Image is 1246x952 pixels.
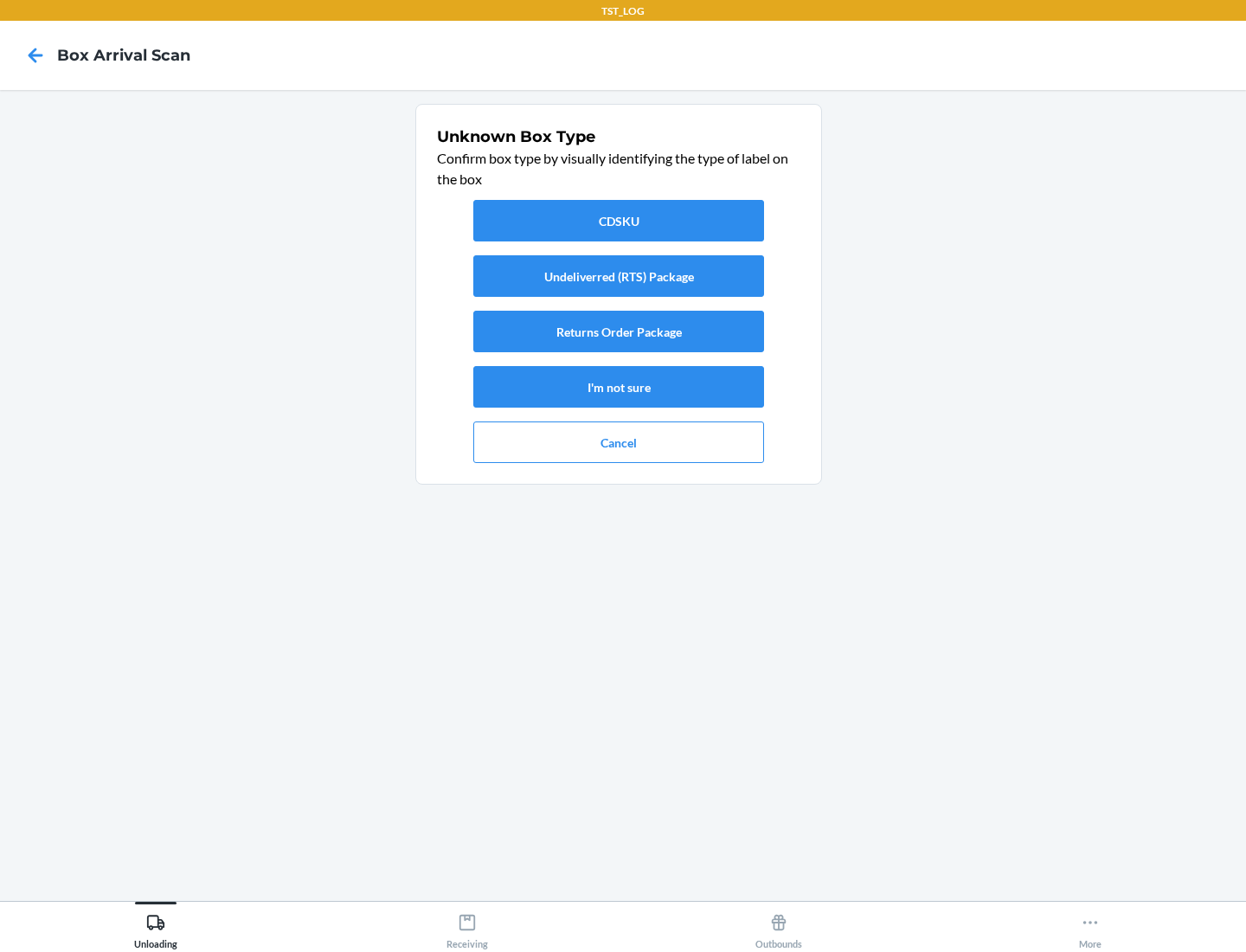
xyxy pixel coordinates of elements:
[623,902,934,949] button: Outbounds
[473,311,764,352] button: Returns Order Package
[57,44,190,67] h4: Box Arrival Scan
[446,906,488,949] div: Receiving
[934,902,1246,949] button: More
[311,902,623,949] button: Receiving
[601,3,645,19] p: TST_LOG
[437,148,800,190] p: Confirm box type by visually identifying the type of label on the box
[437,125,800,148] h1: Unknown Box Type
[473,255,764,297] button: Undeliverred (RTS) Package
[473,421,764,463] button: Cancel
[755,906,802,949] div: Outbounds
[1079,906,1101,949] div: More
[473,200,764,241] button: CDSKU
[473,366,764,408] button: I'm not sure
[134,906,177,949] div: Unloading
